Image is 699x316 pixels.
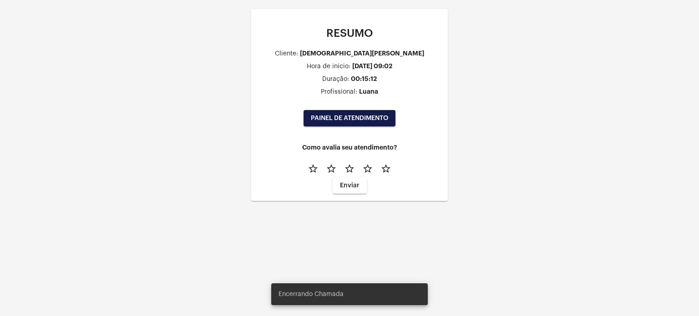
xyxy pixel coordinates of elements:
[321,89,357,95] div: Profissional:
[311,115,388,121] span: PAINEL DE ATENDIMENTO
[304,110,395,126] button: PAINEL DE ATENDIMENTO
[300,50,424,57] div: [DEMOGRAPHIC_DATA][PERSON_NAME]
[279,290,344,299] span: Encerrando Chamada
[307,63,350,70] div: Hora de inicio:
[275,50,298,57] div: Cliente:
[326,163,337,174] mat-icon: star_border
[352,63,392,70] div: [DATE] 09:02
[362,163,373,174] mat-icon: star_border
[333,177,367,194] button: Enviar
[308,163,319,174] mat-icon: star_border
[322,76,349,83] div: Duração:
[258,27,441,39] p: RESUMO
[258,144,441,151] h4: Como avalia seu atendimento?
[351,75,377,82] div: 00:15:12
[344,163,355,174] mat-icon: star_border
[380,163,391,174] mat-icon: star_border
[340,182,360,189] span: Enviar
[359,88,378,95] div: Luana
